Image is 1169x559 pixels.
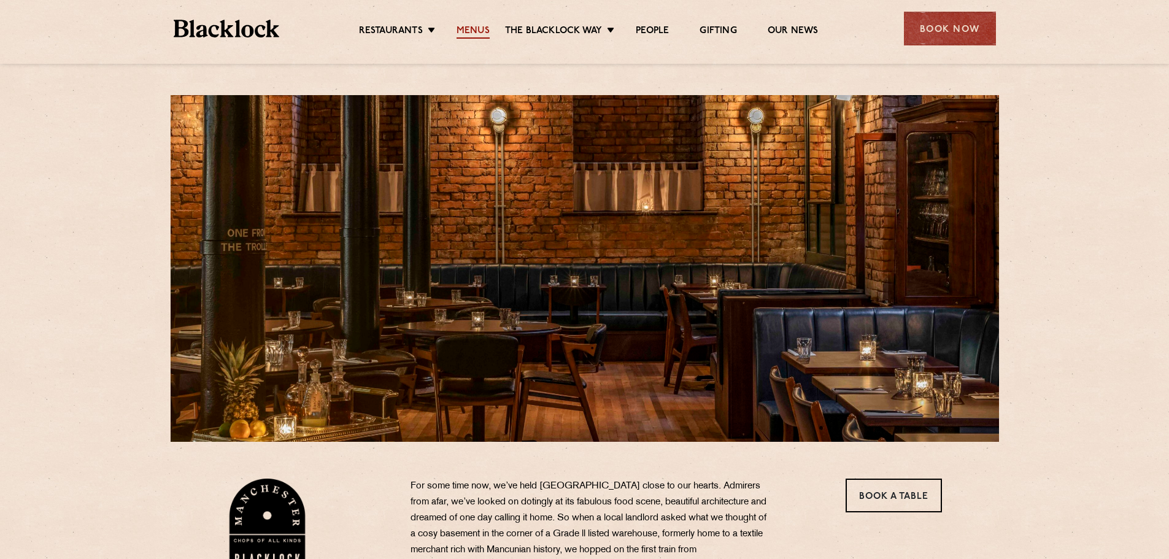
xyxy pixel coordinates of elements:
div: Book Now [904,12,996,45]
a: Book a Table [846,479,942,512]
img: BL_Textured_Logo-footer-cropped.svg [174,20,280,37]
a: Menus [457,25,490,39]
a: Our News [768,25,819,39]
a: The Blacklock Way [505,25,602,39]
a: Restaurants [359,25,423,39]
a: Gifting [700,25,736,39]
a: People [636,25,669,39]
